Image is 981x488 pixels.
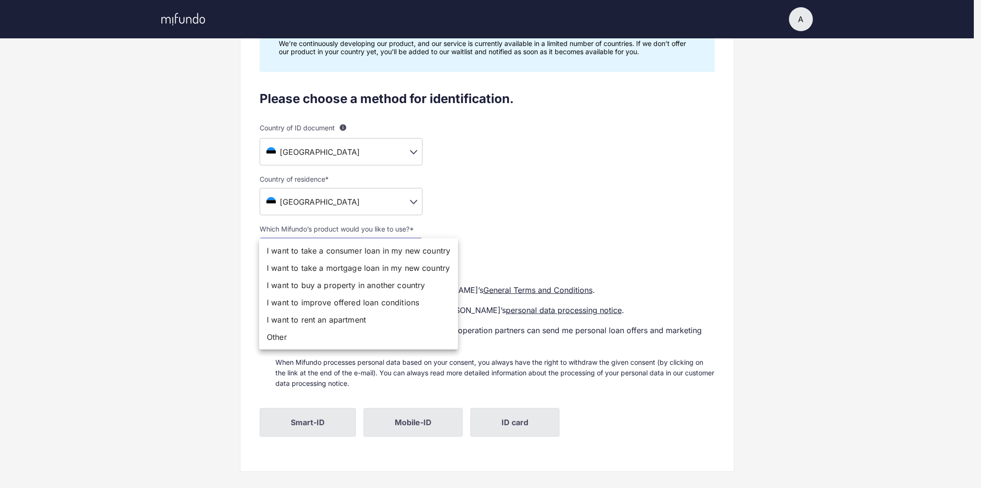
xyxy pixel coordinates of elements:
li: I want to take a consumer loan in my new country [259,242,458,259]
li: Other [259,328,458,346]
li: I want to rent an apartment [259,311,458,328]
li: I want to improve offered loan conditions [259,294,458,311]
li: I want to buy a property in another country [259,277,458,294]
li: I want to take a mortgage loan in my new country [259,259,458,277]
